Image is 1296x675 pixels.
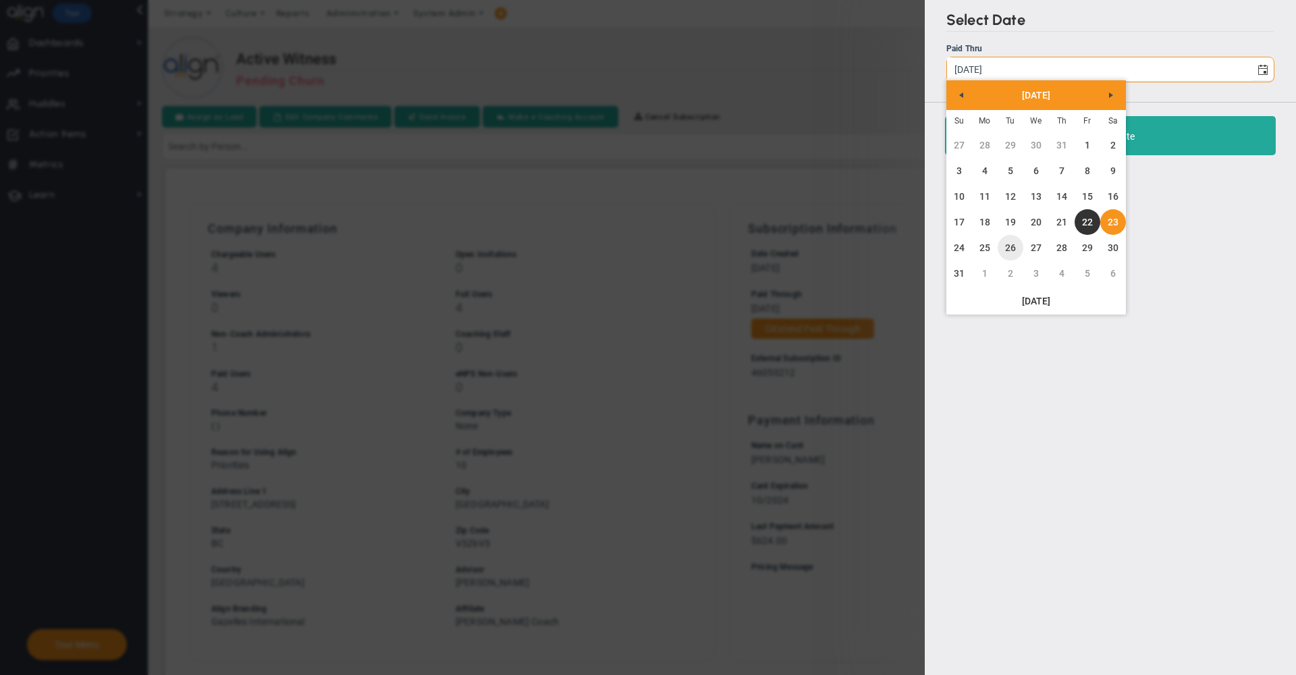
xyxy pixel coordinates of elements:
[946,132,972,158] a: 27
[1100,209,1126,235] td: Current focused date is Saturday, August 23, 2025
[1100,261,1126,286] a: 6
[1023,132,1049,158] a: 30
[1023,209,1049,235] a: 20
[1049,110,1075,132] th: Thursday
[972,158,998,184] a: 4
[1049,209,1075,235] a: 21
[998,132,1023,158] a: 29
[1100,184,1126,209] a: 16
[998,261,1023,286] a: 2
[972,110,998,132] th: Monday
[1099,83,1123,107] a: Next
[998,184,1023,209] a: 12
[1100,110,1126,132] th: Saturday
[1023,184,1049,209] a: 13
[971,83,1102,107] a: [DATE]
[1075,209,1100,235] a: 22
[946,235,972,261] a: 24
[946,11,1274,32] h2: Select Date
[972,235,998,261] a: 25
[946,110,972,132] th: Sunday
[1075,110,1100,132] th: Friday
[1023,261,1049,286] a: 3
[998,158,1023,184] a: 5
[945,116,1276,155] button: Set Date
[1075,158,1100,184] a: 8
[1075,132,1100,158] a: 1
[1023,158,1049,184] a: 6
[946,184,972,209] a: 10
[1100,158,1126,184] a: 9
[946,261,972,286] a: 31
[1075,235,1100,261] a: 29
[1049,184,1075,209] a: 14
[1049,261,1075,286] a: 4
[998,110,1023,132] th: Tuesday
[972,132,998,158] a: 28
[947,57,1251,81] input: Paid Thru select
[1100,132,1126,158] a: 2
[1023,110,1049,132] th: Wednesday
[946,158,972,184] a: 3
[946,209,972,235] a: 17
[1075,184,1100,209] a: 15
[949,83,973,107] a: Previous
[1049,235,1075,261] a: 28
[946,290,1126,313] a: [DATE]
[1023,235,1049,261] a: 27
[972,184,998,209] a: 11
[1049,132,1075,158] a: 31
[1100,209,1126,235] a: 23
[972,209,998,235] a: 18
[972,261,998,286] a: 1
[946,44,982,53] span: Paid Thru
[1251,57,1274,81] span: select
[1049,158,1075,184] a: 7
[998,235,1023,261] a: 26
[1100,235,1126,261] a: 30
[1075,261,1100,286] a: 5
[998,209,1023,235] a: 19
